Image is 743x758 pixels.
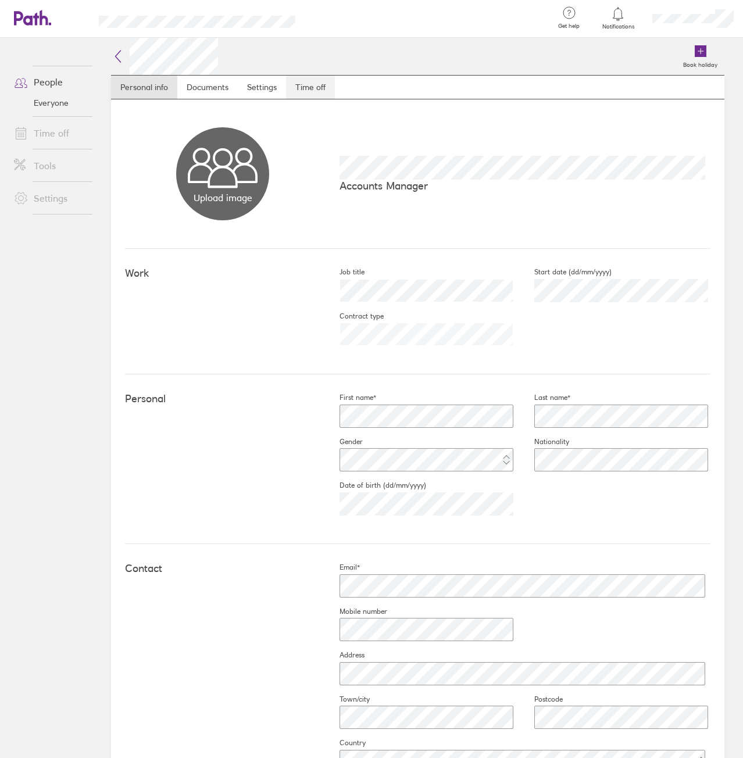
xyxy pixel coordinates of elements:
[286,76,335,99] a: Time off
[321,738,366,748] label: Country
[321,312,384,321] label: Contract type
[321,695,370,704] label: Town/city
[340,180,710,192] p: Accounts Manager
[5,187,98,210] a: Settings
[599,6,637,30] a: Notifications
[238,76,286,99] a: Settings
[125,267,321,280] h4: Work
[321,481,426,490] label: Date of birth (dd/mm/yyyy)
[177,76,238,99] a: Documents
[125,563,321,575] h4: Contact
[111,76,177,99] a: Personal info
[321,393,376,402] label: First name*
[516,695,563,704] label: Postcode
[321,650,365,660] label: Address
[5,154,98,177] a: Tools
[516,437,569,446] label: Nationality
[5,121,98,145] a: Time off
[550,23,588,30] span: Get help
[599,23,637,30] span: Notifications
[321,563,360,572] label: Email*
[516,393,570,402] label: Last name*
[321,607,387,616] label: Mobile number
[516,267,612,277] label: Start date (dd/mm/yyyy)
[5,70,98,94] a: People
[676,58,724,69] label: Book holiday
[321,267,365,277] label: Job title
[676,38,724,75] a: Book holiday
[125,393,321,405] h4: Personal
[321,437,363,446] label: Gender
[5,94,98,112] a: Everyone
